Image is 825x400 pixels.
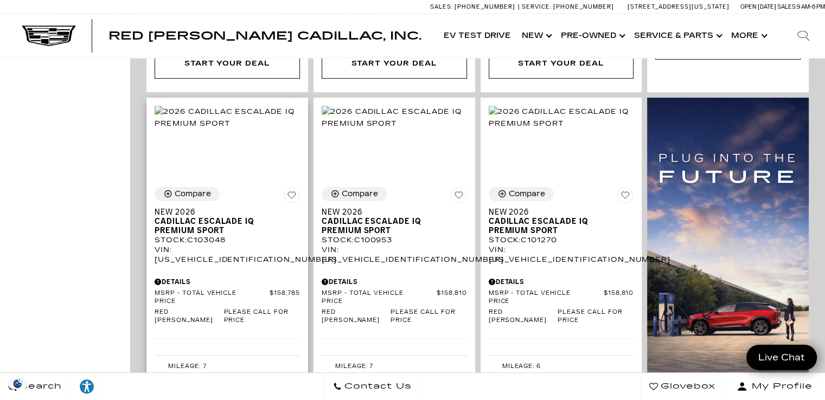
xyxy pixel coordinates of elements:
span: Red [PERSON_NAME] [489,308,558,325]
span: Sales: [430,3,453,10]
span: Red [PERSON_NAME] [155,308,223,325]
span: Red [PERSON_NAME] [322,308,391,325]
span: New 2026 [155,208,292,217]
div: Stock : C100953 [322,235,467,245]
a: Pre-Owned [555,14,629,57]
span: My Profile [747,379,813,394]
button: Save Vehicle [451,187,467,208]
span: Service: [522,3,552,10]
img: Cadillac Dark Logo with Cadillac White Text [22,25,76,46]
div: Explore your accessibility options [71,378,103,395]
a: Explore your accessibility options [71,373,104,400]
span: Cadillac ESCALADE IQ Premium Sport [489,217,626,235]
span: MSRP - Total Vehicle Price [489,289,604,306]
span: $158,810 [604,289,634,306]
span: Red [PERSON_NAME] Cadillac, Inc. [108,29,421,42]
span: Cadillac ESCALADE IQ Premium Sport [155,217,292,235]
a: New 2026Cadillac ESCALADE IQ Premium Sport [155,208,300,235]
span: Cadillac ESCALADE IQ Premium Sport [322,217,459,235]
span: Please call for price [391,308,466,325]
span: 9 AM-6 PM [797,3,825,10]
div: Start Your Deal [155,49,300,78]
a: MSRP - Total Vehicle Price $158,810 [322,289,467,306]
div: Stock : C101270 [489,235,634,245]
div: Start Your Deal [184,57,270,69]
img: 2026 Cadillac ESCALADE IQ Premium Sport [489,106,634,130]
span: [PHONE_NUMBER] [455,3,515,10]
span: New 2026 [489,208,626,217]
span: $158,785 [270,289,300,306]
div: Start Your Deal [489,49,634,78]
a: Glovebox [641,373,724,400]
img: Opt-Out Icon [5,378,30,389]
button: More [726,14,771,57]
span: [PHONE_NUMBER] [553,3,614,10]
a: [STREET_ADDRESS][US_STATE] [628,3,730,10]
span: Glovebox [658,379,715,394]
div: Pricing Details - New 2026 Cadillac ESCALADE IQ Premium Sport [489,277,634,287]
span: Open [DATE] [740,3,776,10]
a: MSRP - Total Vehicle Price $158,810 [489,289,634,306]
a: New 2026Cadillac ESCALADE IQ Premium Sport [489,208,634,235]
span: Contact Us [342,379,412,394]
a: New 2026Cadillac ESCALADE IQ Premium Sport [322,208,467,235]
a: Red [PERSON_NAME] Please call for price [489,308,634,325]
div: Compare [342,189,378,199]
a: Red [PERSON_NAME] Please call for price [322,308,467,325]
span: $158,810 [437,289,467,306]
div: VIN: [US_VEHICLE_IDENTIFICATION_NUMBER] [322,245,467,264]
button: Save Vehicle [617,187,634,208]
div: Start Your Deal [322,49,467,78]
a: MSRP - Total Vehicle Price $158,785 [155,289,300,306]
a: Sales: [PHONE_NUMBER] [430,4,518,10]
button: Compare Vehicle [155,187,220,201]
a: New [516,14,555,57]
button: Compare Vehicle [322,187,387,201]
div: Compare [175,189,211,199]
div: Start Your Deal [518,57,604,69]
div: Pricing Details - New 2026 Cadillac ESCALADE IQ Premium Sport [155,277,300,287]
a: Red [PERSON_NAME] Cadillac, Inc. [108,30,421,41]
span: Sales: [777,3,797,10]
span: MSRP - Total Vehicle Price [322,289,437,306]
button: Compare Vehicle [489,187,554,201]
div: Compare [509,189,545,199]
li: Mileage: 7 [155,361,300,372]
div: Stock : C103048 [155,235,300,245]
span: Please call for price [558,308,634,325]
a: Service: [PHONE_NUMBER] [518,4,617,10]
span: Please call for price [223,308,299,325]
a: Live Chat [746,345,817,370]
span: Search [17,379,62,394]
a: EV Test Drive [438,14,516,57]
div: Start Your Deal [351,57,437,69]
span: Live Chat [753,351,810,364]
div: VIN: [US_VEHICLE_IDENTIFICATION_NUMBER] [155,245,300,264]
button: Open user profile menu [724,373,825,400]
span: New 2026 [322,208,459,217]
img: 2026 Cadillac ESCALADE IQ Premium Sport [322,106,467,130]
span: MSRP - Total Vehicle Price [155,289,270,306]
button: Save Vehicle [284,187,300,208]
div: Pricing Details - New 2026 Cadillac ESCALADE IQ Premium Sport [322,277,467,287]
a: Red [PERSON_NAME] Please call for price [155,308,300,325]
a: Contact Us [324,373,420,400]
a: Service & Parts [629,14,726,57]
img: 2026 Cadillac ESCALADE IQ Premium Sport [155,106,300,130]
li: Mileage: 6 [489,361,634,372]
div: VIN: [US_VEHICLE_IDENTIFICATION_NUMBER] [489,245,634,264]
section: Click to Open Cookie Consent Modal [5,378,30,389]
li: Mileage: 7 [322,361,467,372]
